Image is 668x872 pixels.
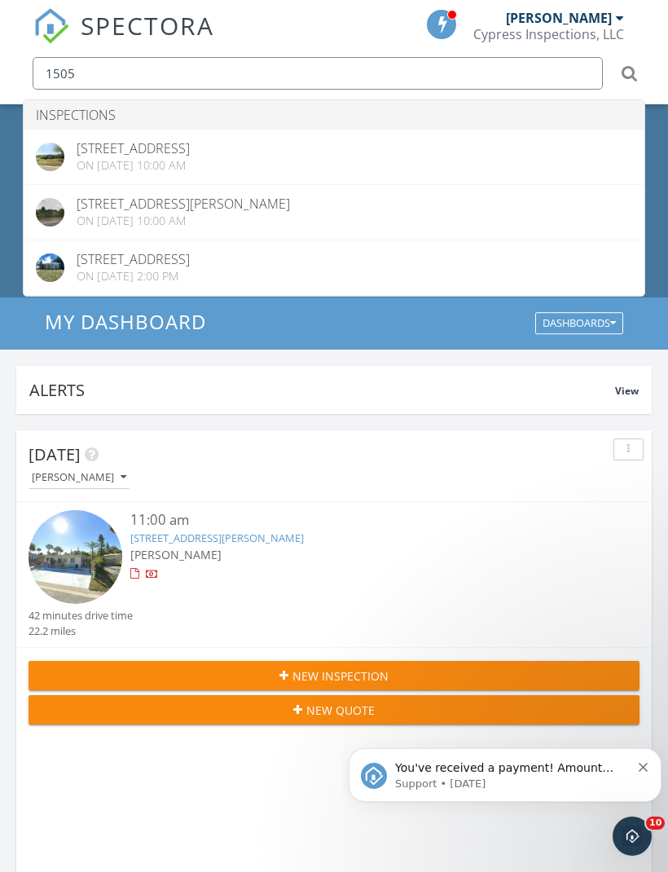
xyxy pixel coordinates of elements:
[24,130,644,184] a: [STREET_ADDRESS] On [DATE] 10:00 am
[24,100,644,130] li: Inspections
[535,312,623,335] button: Dashboards
[77,197,290,210] div: [STREET_ADDRESS][PERSON_NAME]
[292,667,389,685] span: New Inspection
[36,198,64,227] img: streetview
[53,47,283,222] span: You've received a payment! Amount $510.00 Fee $14.33 Net $495.67 Transaction # pi_3SAz9XK7snlDGpR...
[29,443,81,465] span: [DATE]
[29,467,130,489] button: [PERSON_NAME]
[342,714,668,828] iframe: Intercom notifications message
[613,817,652,856] iframe: Intercom live chat
[306,702,375,719] span: New Quote
[29,623,133,639] div: 22.2 miles
[53,63,288,77] p: Message from Support, sent 4d ago
[33,8,69,44] img: The Best Home Inspection Software - Spectora
[36,143,64,171] img: streetview
[29,510,639,640] a: 11:00 am [STREET_ADDRESS][PERSON_NAME] [PERSON_NAME] 42 minutes drive time 22.2 miles
[77,253,190,266] div: [STREET_ADDRESS]
[130,531,304,545] a: [STREET_ADDRESS][PERSON_NAME]
[130,510,589,531] div: 11:00 am
[29,695,639,724] button: New Quote
[24,185,644,240] a: [STREET_ADDRESS][PERSON_NAME] On [DATE] 10:00 am
[473,26,624,42] div: Cypress Inspections, LLC
[24,240,644,295] a: [STREET_ADDRESS] On [DATE] 2:00 pm
[297,45,307,58] button: Dismiss notification
[29,510,122,604] img: streetview
[130,547,222,562] span: [PERSON_NAME]
[77,214,290,227] div: On [DATE] 10:00 am
[29,661,639,690] button: New Inspection
[77,270,190,283] div: On [DATE] 2:00 pm
[77,142,190,155] div: [STREET_ADDRESS]
[506,10,612,26] div: [PERSON_NAME]
[36,253,64,282] img: cover.jpg
[33,22,214,56] a: SPECTORA
[543,318,616,329] div: Dashboards
[646,817,665,830] span: 10
[81,8,214,42] span: SPECTORA
[615,384,639,398] span: View
[33,57,603,90] input: Search everything...
[29,379,615,401] div: Alerts
[45,308,206,335] span: My Dashboard
[29,608,133,623] div: 42 minutes drive time
[77,159,190,172] div: On [DATE] 10:00 am
[32,472,126,483] div: [PERSON_NAME]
